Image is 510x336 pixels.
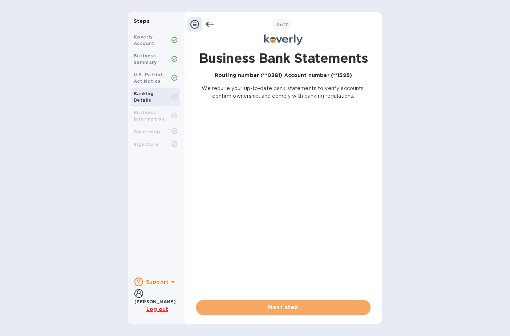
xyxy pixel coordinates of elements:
b: Signature [134,142,159,147]
b: of 7 [276,22,288,27]
b: Support [146,279,169,285]
u: Log out [146,306,168,312]
b: Business Information [134,110,164,122]
span: 4 [276,22,279,27]
p: We require your up-to-date bank statements to verify accounts, confirm ownership, and comply with... [196,85,371,100]
b: Steps [134,18,149,24]
b: Business Summary [134,53,157,65]
b: Koverly Account [134,34,154,46]
b: U.S. Patriot Act Notice [134,72,163,84]
span: Next step [202,303,365,312]
b: [PERSON_NAME] [134,299,176,304]
p: Routing number (**0381) Account number (**1595) [196,72,371,79]
b: Banking Details [134,91,154,103]
h1: Business Bank Statements [196,50,371,66]
b: Ownership [134,129,160,134]
button: Next step [196,300,371,315]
